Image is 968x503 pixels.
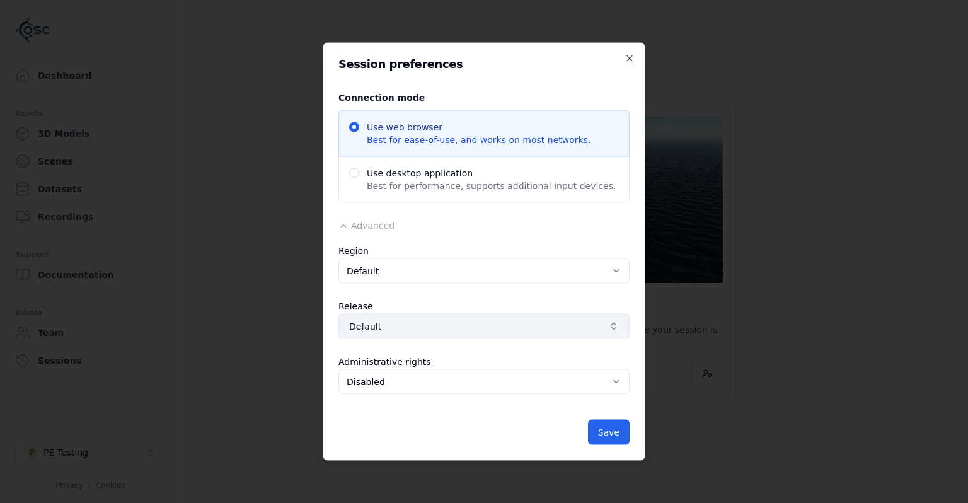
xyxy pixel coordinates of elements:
span: Use desktop application [338,156,630,203]
label: Release [338,301,373,311]
span: Best for ease-of-use, and works on most networks. [367,134,591,146]
legend: Connection mode [338,90,425,105]
span: Use web browser [367,121,591,134]
button: Save [588,420,630,445]
label: Administrative rights [338,357,431,367]
span: Advanced [351,221,395,231]
h2: Session preferences [338,59,630,70]
span: Use web browser [338,110,630,157]
button: Advanced [338,219,395,232]
span: Best for performance, supports additional input devices. [367,180,616,192]
label: Region [338,246,369,256]
span: Default [349,320,604,333]
span: Use desktop application [367,167,616,180]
